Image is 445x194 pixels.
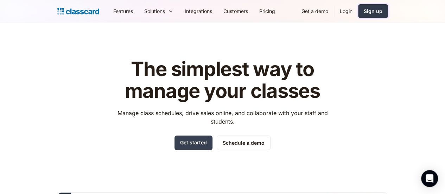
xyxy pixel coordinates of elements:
[174,136,212,150] a: Get started
[358,4,388,18] a: Sign up
[179,3,218,19] a: Integrations
[217,136,271,150] a: Schedule a demo
[421,170,438,187] div: Open Intercom Messenger
[139,3,179,19] div: Solutions
[364,7,382,15] div: Sign up
[218,3,254,19] a: Customers
[296,3,334,19] a: Get a demo
[111,109,334,126] p: Manage class schedules, drive sales online, and collaborate with your staff and students.
[144,7,165,15] div: Solutions
[108,3,139,19] a: Features
[57,6,99,16] a: Logo
[111,58,334,102] h1: The simplest way to manage your classes
[334,3,358,19] a: Login
[254,3,281,19] a: Pricing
